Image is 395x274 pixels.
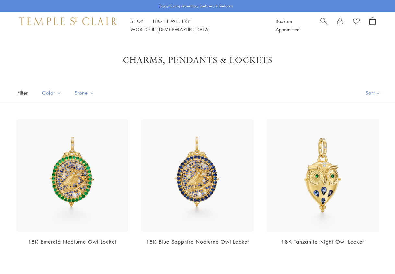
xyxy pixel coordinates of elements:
a: 18K Emerald Nocturne Owl Locket [28,238,116,245]
img: 18K Emerald Nocturne Owl Locket [16,119,128,232]
a: Book an Appointment [276,18,300,33]
a: View Wishlist [353,17,360,27]
iframe: Gorgias live chat messenger [363,243,389,267]
a: Search [320,17,327,33]
button: Color [37,85,66,100]
img: 18K Tanzanite Night Owl Locket [267,119,379,232]
img: 18K Blue Sapphire Nocturne Owl Locket [141,119,254,232]
a: World of [DEMOGRAPHIC_DATA]World of [DEMOGRAPHIC_DATA] [130,26,210,33]
a: High JewelleryHigh Jewellery [153,18,190,24]
a: 18K Tanzanite Night Owl Locket [281,238,364,245]
button: Stone [70,85,99,100]
button: Show sort by [351,83,395,103]
a: 18K Blue Sapphire Nocturne Owl Locket [146,238,249,245]
nav: Main navigation [130,17,261,33]
span: Stone [71,89,99,97]
a: ShopShop [130,18,143,24]
img: Temple St. Clair [19,17,117,25]
h1: Charms, Pendants & Lockets [26,55,369,66]
a: Open Shopping Bag [369,17,376,33]
span: Color [39,89,66,97]
p: Enjoy Complimentary Delivery & Returns [159,3,233,9]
